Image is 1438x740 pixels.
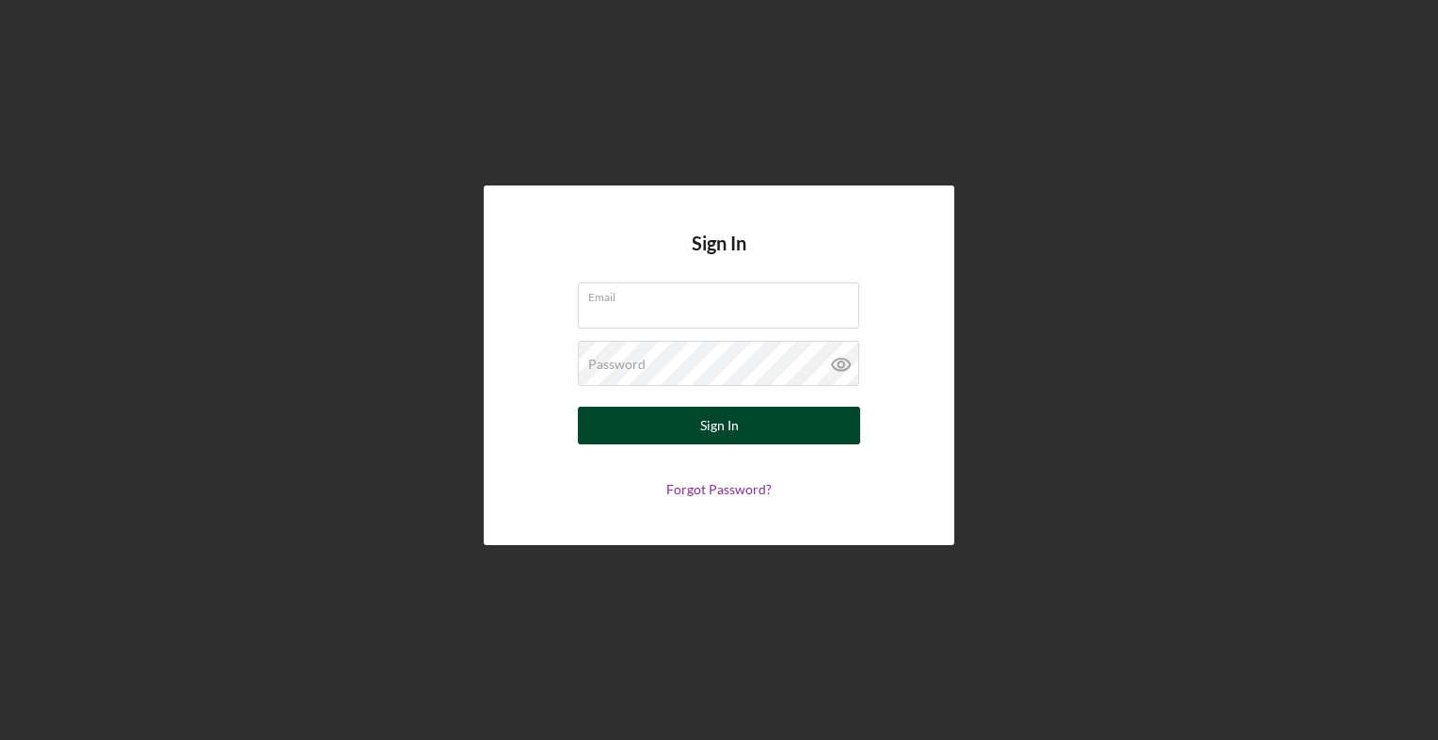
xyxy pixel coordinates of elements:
[588,283,859,304] label: Email
[588,357,646,372] label: Password
[700,407,739,444] div: Sign In
[692,233,746,282] h4: Sign In
[666,481,772,497] a: Forgot Password?
[578,407,860,444] button: Sign In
